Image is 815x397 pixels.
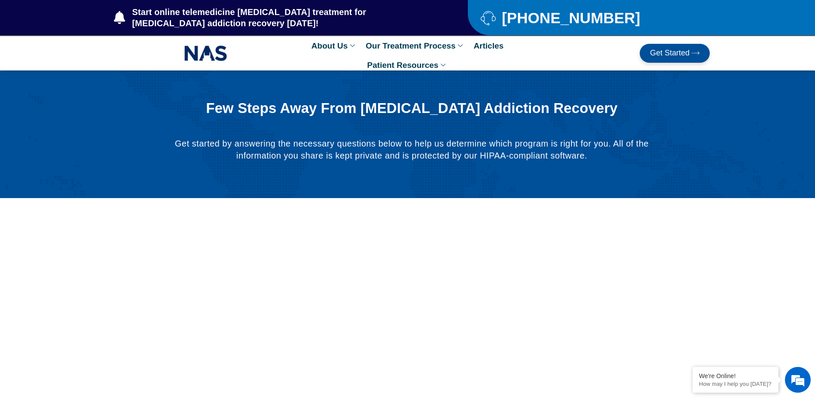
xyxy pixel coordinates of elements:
a: Articles [469,36,508,55]
a: About Us [307,36,361,55]
span: [PHONE_NUMBER] [500,12,640,23]
a: Get Started [640,44,710,63]
a: Patient Resources [363,55,452,75]
h1: Few Steps Away From [MEDICAL_DATA] Addiction Recovery [195,101,628,116]
span: Get Started [650,49,690,58]
p: How may I help you today? [699,381,772,387]
div: We're Online! [699,373,772,379]
p: Get started by answering the necessary questions below to help us determine which program is righ... [174,137,649,162]
img: NAS_email_signature-removebg-preview.png [184,43,227,63]
a: [PHONE_NUMBER] [481,10,688,25]
span: Start online telemedicine [MEDICAL_DATA] treatment for [MEDICAL_DATA] addiction recovery [DATE]! [130,6,434,29]
a: Start online telemedicine [MEDICAL_DATA] treatment for [MEDICAL_DATA] addiction recovery [DATE]! [114,6,433,29]
a: Our Treatment Process [361,36,469,55]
